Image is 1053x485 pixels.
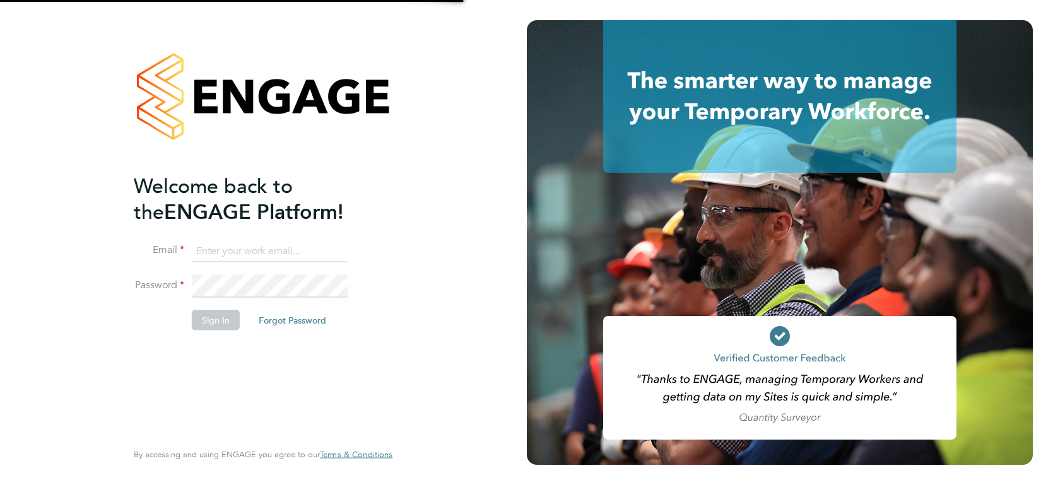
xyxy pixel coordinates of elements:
[134,243,184,257] label: Email
[320,449,392,460] span: Terms & Conditions
[192,240,348,262] input: Enter your work email...
[192,310,240,330] button: Sign In
[134,173,293,224] span: Welcome back to the
[249,310,336,330] button: Forgot Password
[134,279,184,292] label: Password
[320,450,392,460] a: Terms & Conditions
[134,173,380,225] h2: ENGAGE Platform!
[134,449,392,460] span: By accessing and using ENGAGE you agree to our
